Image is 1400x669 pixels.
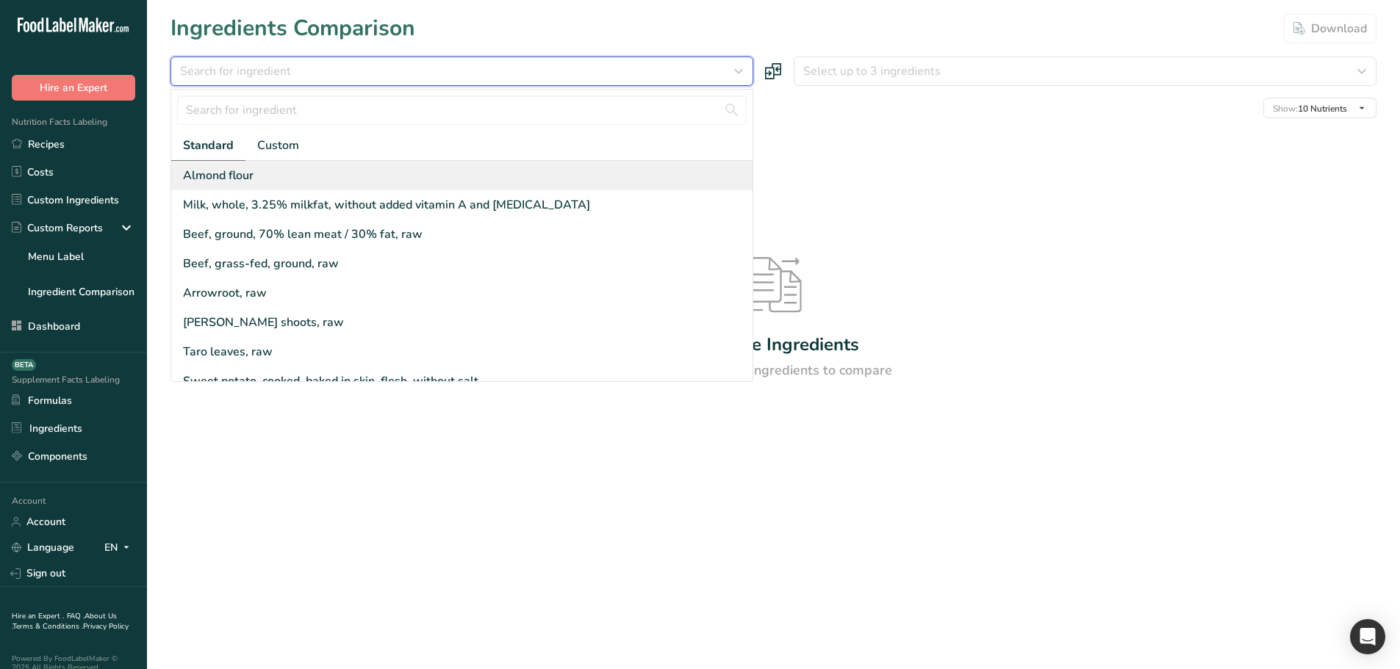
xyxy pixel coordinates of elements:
span: Standard [183,137,234,154]
a: FAQ . [67,611,85,621]
div: [PERSON_NAME] shoots, raw [183,314,344,331]
div: EN [104,539,135,557]
span: Show: [1273,103,1298,115]
div: Beef, grass-fed, ground, raw [183,255,339,272]
div: Compare Ingredients [689,331,859,358]
div: Milk, whole, 3.25% milkfat, without added vitamin A and [MEDICAL_DATA] [183,196,590,214]
span: 10 Nutrients [1273,103,1347,115]
button: Download [1284,14,1376,43]
a: About Us . [12,611,117,632]
a: Terms & Conditions . [12,621,83,632]
div: Sweet potato, cooked, baked in skin, flesh, without salt [183,372,478,390]
div: Taro leaves, raw [183,343,273,361]
span: Search for ingredient [180,62,291,80]
div: Almond flour [183,167,254,184]
div: Arrowroot, raw [183,284,267,302]
button: Select up to 3 ingredients [794,57,1376,86]
button: Search for ingredient [170,57,753,86]
input: Search for ingredient [177,95,747,125]
div: Open Intercom Messenger [1350,619,1385,654]
button: Show:10 Nutrients [1263,98,1376,118]
div: Beef, ground, 70% lean meat / 30% fat, raw [183,225,423,243]
button: Hire an Expert [12,75,135,101]
a: Language [12,535,74,560]
span: Select up to 3 ingredients [803,62,941,80]
h1: Ingredients Comparison [170,12,415,45]
div: BETA [12,359,36,371]
div: Choose up to 3 ingredients to compare [656,361,892,380]
div: Custom Reports [12,220,103,236]
a: Privacy Policy [83,621,129,632]
div: Download [1293,20,1367,37]
a: Hire an Expert . [12,611,64,621]
span: Custom [257,137,299,154]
